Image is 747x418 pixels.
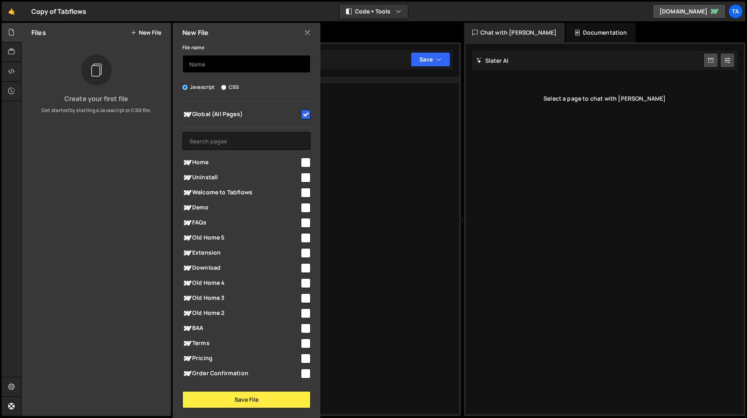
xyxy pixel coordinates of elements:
span: Extension [182,248,300,258]
div: Copy of Tabflows [31,7,87,16]
h2: New File [182,28,208,37]
span: FAQs [182,218,300,228]
input: Search pages [182,132,311,150]
span: Order Confirmation [182,369,300,378]
label: CSS [221,83,239,91]
span: Old Home 4 [182,278,300,288]
span: Old Home 2 [182,308,300,318]
span: Home [182,158,300,167]
div: Documentation [566,23,635,42]
button: Code + Tools [340,4,408,19]
span: Old Home 5 [182,233,300,243]
span: Old Home 3 [182,293,300,303]
span: Demo [182,203,300,213]
h2: Files [31,28,46,37]
button: Save File [182,391,311,408]
div: Select a page to chat with [PERSON_NAME] [472,82,738,115]
input: Name [182,55,311,73]
h3: Create your first file [28,95,164,102]
a: Ta [728,4,743,19]
h2: Slater AI [476,57,509,64]
span: Terms [182,339,300,348]
span: Pricing [182,354,300,363]
input: CSS [221,85,226,90]
button: New File [131,29,161,36]
div: Chat with [PERSON_NAME] [464,23,565,42]
span: Welcome to Tabflows [182,188,300,198]
p: Get started by starting a Javascript or CSS file. [28,107,164,114]
label: Javascript [182,83,215,91]
span: Uninstall [182,173,300,183]
span: Global (All Pages) [182,110,300,119]
input: Javascript [182,85,188,90]
button: Save [411,52,450,67]
label: File name [182,44,204,52]
span: Download [182,263,300,273]
a: [DOMAIN_NAME] [653,4,726,19]
a: 🤙 [2,2,22,21]
span: BAA [182,323,300,333]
